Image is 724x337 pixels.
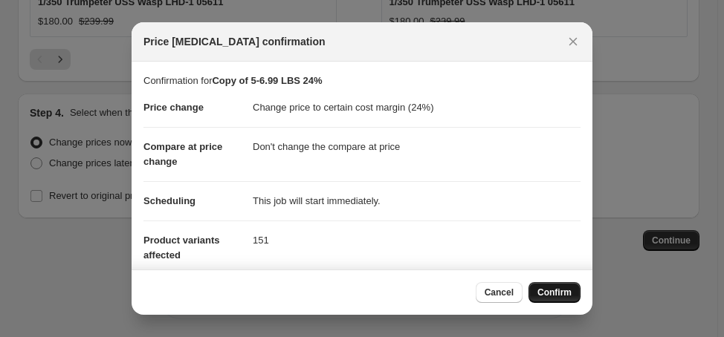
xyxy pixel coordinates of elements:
span: Price change [143,102,204,113]
p: Confirmation for [143,73,581,88]
span: Confirm [537,287,572,298]
dd: This job will start immediately. [253,181,581,220]
span: Scheduling [143,195,195,206]
dd: Change price to certain cost margin (24%) [253,88,581,127]
button: Close [563,31,584,52]
dd: Don't change the compare at price [253,127,581,166]
b: Copy of 5-6.99 LBS 24% [212,75,322,86]
button: Cancel [476,282,523,303]
span: Compare at price change [143,141,222,167]
span: Product variants affected [143,235,220,261]
span: Price [MEDICAL_DATA] confirmation [143,34,326,49]
dd: 151 [253,220,581,260]
span: Cancel [485,287,514,298]
button: Confirm [529,282,581,303]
